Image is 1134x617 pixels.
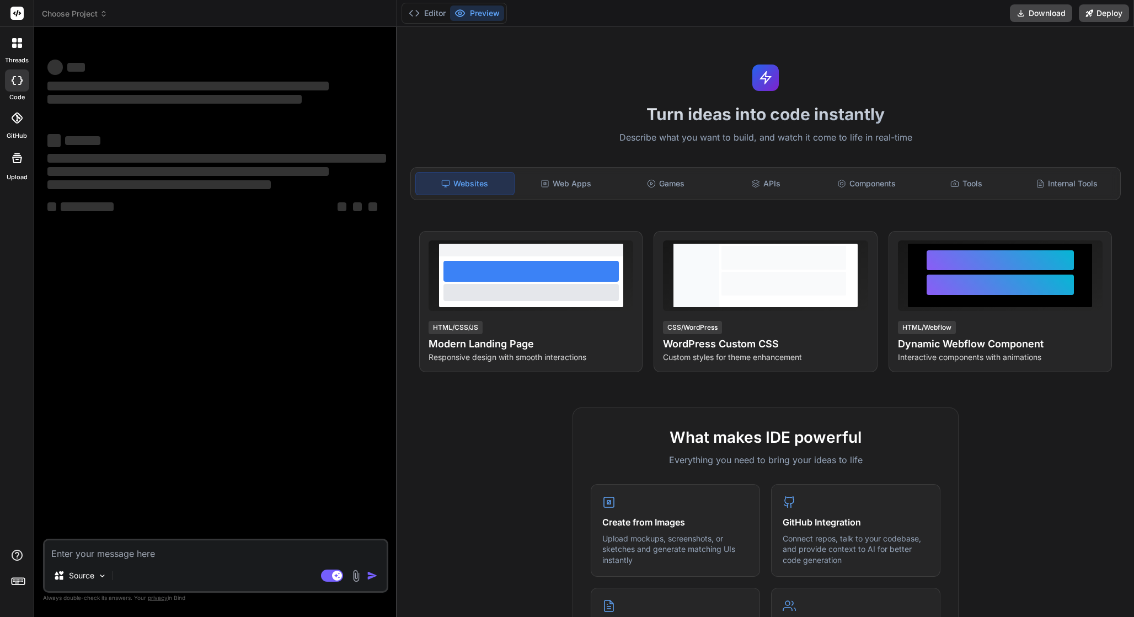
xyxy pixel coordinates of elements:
div: Web Apps [517,172,615,195]
span: Choose Project [42,8,108,19]
div: CSS/WordPress [663,321,722,334]
div: APIs [717,172,815,195]
h4: GitHub Integration [783,516,929,529]
p: Everything you need to bring your ideas to life [591,453,940,466]
p: Custom styles for theme enhancement [663,352,868,363]
label: Upload [7,173,28,182]
p: Responsive design with smooth interactions [429,352,633,363]
p: Source [69,570,94,581]
img: Pick Models [98,571,107,581]
div: Internal Tools [1018,172,1116,195]
p: Connect repos, talk to your codebase, and provide context to AI for better code generation [783,533,929,566]
button: Deploy [1079,4,1129,22]
span: ‌ [65,136,100,145]
span: ‌ [353,202,362,211]
p: Describe what you want to build, and watch it come to life in real-time [404,131,1127,145]
p: Upload mockups, screenshots, or sketches and generate matching UIs instantly [602,533,748,566]
button: Editor [404,6,450,21]
p: Interactive components with animations [898,352,1103,363]
div: Components [817,172,916,195]
span: ‌ [61,202,114,211]
h4: Create from Images [602,516,748,529]
h4: Dynamic Webflow Component [898,336,1103,352]
div: Tools [918,172,1016,195]
button: Download [1010,4,1072,22]
p: Always double-check its answers. Your in Bind [43,593,388,603]
h4: WordPress Custom CSS [663,336,868,352]
span: ‌ [47,154,386,163]
span: ‌ [47,82,329,90]
span: ‌ [47,202,56,211]
span: ‌ [47,180,271,189]
span: ‌ [338,202,346,211]
span: ‌ [47,95,302,104]
label: code [9,93,25,102]
span: ‌ [67,63,85,72]
div: Games [617,172,715,195]
span: ‌ [47,60,63,75]
span: ‌ [368,202,377,211]
span: ‌ [47,134,61,147]
span: privacy [148,594,168,601]
h1: Turn ideas into code instantly [404,104,1127,124]
label: threads [5,56,29,65]
h4: Modern Landing Page [429,336,633,352]
span: ‌ [47,167,329,176]
img: attachment [350,570,362,582]
button: Preview [450,6,504,21]
img: icon [367,570,378,581]
label: GitHub [7,131,27,141]
div: Websites [415,172,515,195]
div: HTML/CSS/JS [429,321,483,334]
h2: What makes IDE powerful [591,426,940,449]
div: HTML/Webflow [898,321,956,334]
